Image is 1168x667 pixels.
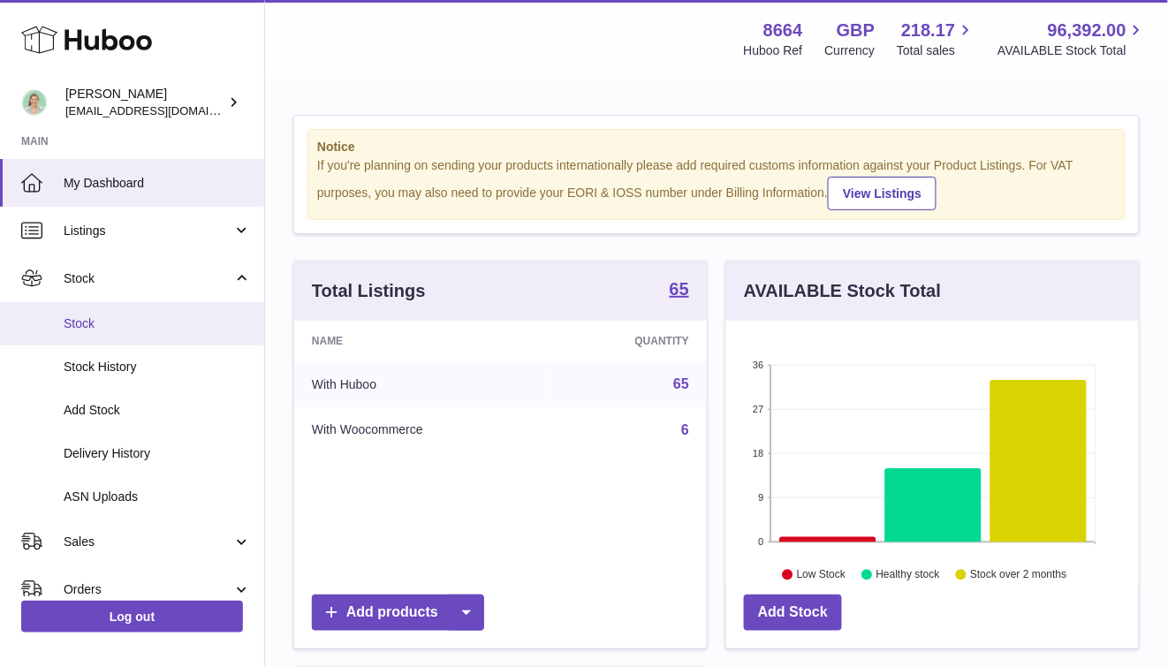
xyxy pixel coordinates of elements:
a: Log out [21,601,243,633]
span: Add Stock [64,402,251,419]
span: My Dashboard [64,175,251,192]
span: [EMAIL_ADDRESS][DOMAIN_NAME] [65,103,260,117]
span: 218.17 [901,19,955,42]
div: Currency [825,42,876,59]
text: Healthy stock [876,568,941,580]
div: [PERSON_NAME] [65,86,224,119]
a: 65 [670,280,689,301]
text: 9 [758,492,763,503]
span: Stock [64,315,251,332]
a: Add products [312,595,484,631]
th: Name [294,321,550,361]
a: 65 [673,376,689,391]
h3: AVAILABLE Stock Total [744,279,941,303]
text: 36 [753,360,763,370]
span: Orders [64,581,232,598]
span: AVAILABLE Stock Total [997,42,1147,59]
strong: 8664 [763,19,803,42]
a: 96,392.00 AVAILABLE Stock Total [997,19,1147,59]
span: Total sales [897,42,975,59]
text: Stock over 2 months [970,568,1066,580]
text: 0 [758,536,763,547]
a: 218.17 Total sales [897,19,975,59]
h3: Total Listings [312,279,426,303]
text: 27 [753,404,763,414]
td: With Woocommerce [294,407,550,453]
span: Stock History [64,359,251,375]
th: Quantity [550,321,707,361]
img: hello@thefacialcuppingexpert.com [21,89,48,116]
span: ASN Uploads [64,489,251,505]
div: If you're planning on sending your products internationally please add required customs informati... [317,157,1116,210]
span: Stock [64,270,232,287]
a: View Listings [828,177,937,210]
a: 6 [681,422,689,437]
div: Huboo Ref [744,42,803,59]
a: Add Stock [744,595,842,631]
span: Delivery History [64,445,251,462]
td: With Huboo [294,361,550,407]
strong: GBP [837,19,875,42]
strong: 65 [670,280,689,298]
span: Sales [64,534,232,550]
text: Low Stock [797,568,846,580]
span: Listings [64,223,232,239]
text: 18 [753,448,763,459]
strong: Notice [317,139,1116,155]
span: 96,392.00 [1048,19,1126,42]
